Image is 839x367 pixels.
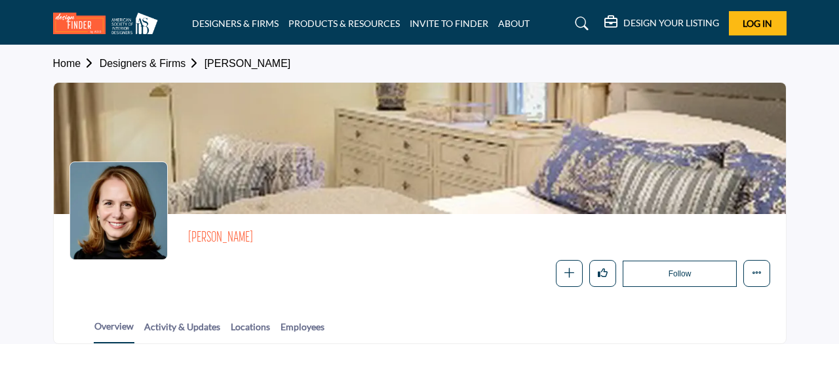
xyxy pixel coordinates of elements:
[144,320,221,343] a: Activity & Updates
[288,18,400,29] a: PRODUCTS & RESOURCES
[230,320,271,343] a: Locations
[53,58,100,69] a: Home
[623,17,719,29] h5: DESIGN YOUR LISTING
[604,16,719,32] div: DESIGN YOUR LISTING
[743,18,772,29] span: Log In
[280,320,325,343] a: Employees
[562,13,597,34] a: Search
[589,260,616,287] button: Like
[498,18,530,29] a: ABOUT
[729,11,787,35] button: Log In
[743,260,770,287] button: More details
[53,12,165,34] img: site Logo
[410,18,488,29] a: INVITE TO FINDER
[188,230,549,247] h2: [PERSON_NAME]
[205,58,291,69] a: [PERSON_NAME]
[100,58,205,69] a: Designers & Firms
[192,18,279,29] a: DESIGNERS & FIRMS
[94,319,134,343] a: Overview
[623,261,736,287] button: Follow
